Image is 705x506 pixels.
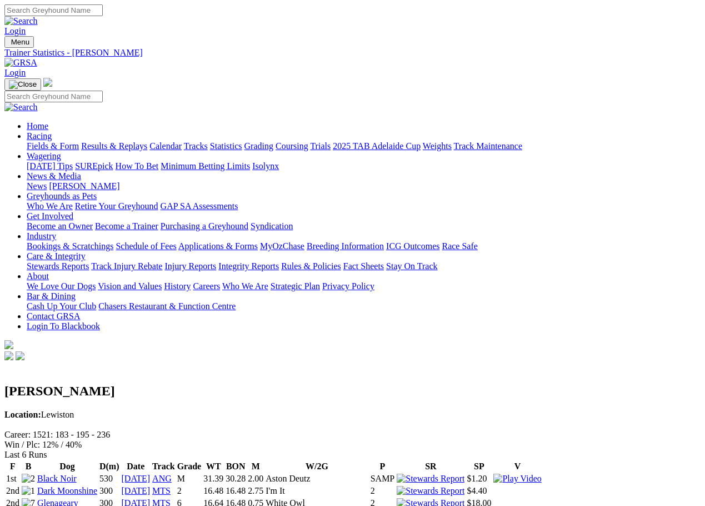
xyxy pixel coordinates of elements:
[222,281,268,291] a: Who We Are
[37,461,98,472] th: Dog
[397,486,464,496] img: Stewards Report
[4,450,701,460] div: Last 6 Runs
[177,485,202,497] td: 2
[27,281,96,291] a: We Love Our Dogs
[4,16,38,26] img: Search
[4,410,41,419] b: Location:
[265,461,368,472] th: W/2G
[247,473,264,484] td: 2.00
[27,121,48,131] a: Home
[466,485,492,497] td: $4.40
[99,461,120,472] th: D(m)
[49,181,119,191] a: [PERSON_NAME]
[4,58,37,68] img: GRSA
[75,161,113,171] a: SUREpick
[210,141,242,151] a: Statistics
[27,281,701,291] div: About
[310,141,331,151] a: Trials
[27,301,96,311] a: Cash Up Your Club
[81,141,147,151] a: Results & Replays
[37,474,77,483] a: Black Noir
[177,461,202,472] th: Grade
[4,384,701,399] h2: [PERSON_NAME]
[27,321,100,331] a: Login To Blackbook
[193,281,220,291] a: Careers
[21,461,36,472] th: B
[152,474,172,483] a: ANG
[4,68,26,77] a: Login
[225,473,246,484] td: 30.28
[370,461,396,472] th: P
[493,474,541,483] a: View replay
[252,161,279,171] a: Isolynx
[43,78,52,87] img: logo-grsa-white.png
[184,141,208,151] a: Tracks
[343,261,384,271] a: Fact Sheets
[386,261,437,271] a: Stay On Track
[4,78,41,91] button: Toggle navigation
[203,473,224,484] td: 31.39
[27,241,701,251] div: Industry
[493,474,541,484] img: Play Video
[27,151,61,161] a: Wagering
[271,281,320,291] a: Strategic Plan
[98,281,162,291] a: Vision and Values
[244,141,273,151] a: Grading
[370,473,396,484] td: SAMP
[4,102,38,112] img: Search
[265,485,368,497] td: I'm It
[161,161,250,171] a: Minimum Betting Limits
[152,461,176,472] th: Track
[27,241,113,251] a: Bookings & Scratchings
[99,485,120,497] td: 300
[27,261,701,271] div: Care & Integrity
[161,201,238,211] a: GAP SA Assessments
[6,485,20,497] td: 2nd
[178,241,258,251] a: Applications & Forms
[27,191,97,201] a: Greyhounds as Pets
[4,340,13,349] img: logo-grsa-white.png
[99,473,120,484] td: 530
[16,351,24,360] img: twitter.svg
[27,211,73,221] a: Get Involved
[6,461,20,472] th: F
[152,486,171,495] a: MTS
[27,271,49,281] a: About
[333,141,421,151] a: 2025 TAB Adelaide Cup
[95,221,158,231] a: Become a Trainer
[281,261,341,271] a: Rules & Policies
[247,485,264,497] td: 2.75
[225,461,246,472] th: BON
[225,485,246,497] td: 16.48
[164,281,191,291] a: History
[4,430,31,439] span: Career:
[260,241,304,251] a: MyOzChase
[4,410,74,419] span: Lewiston
[247,461,264,472] th: M
[265,473,368,484] td: Aston Deutz
[27,311,80,321] a: Contact GRSA
[493,461,542,472] th: V
[27,171,81,181] a: News & Media
[11,38,29,46] span: Menu
[386,241,439,251] a: ICG Outcomes
[4,4,103,16] input: Search
[307,241,384,251] a: Breeding Information
[27,221,701,231] div: Get Involved
[251,221,293,231] a: Syndication
[116,241,176,251] a: Schedule of Fees
[164,261,216,271] a: Injury Reports
[203,485,224,497] td: 16.48
[27,141,79,151] a: Fields & Form
[218,261,279,271] a: Integrity Reports
[27,181,701,191] div: News & Media
[4,48,701,58] a: Trainer Statistics - [PERSON_NAME]
[75,201,158,211] a: Retire Your Greyhound
[4,91,103,102] input: Search
[27,161,701,171] div: Wagering
[27,201,73,211] a: Who We Are
[454,141,522,151] a: Track Maintenance
[27,301,701,311] div: Bar & Dining
[442,241,477,251] a: Race Safe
